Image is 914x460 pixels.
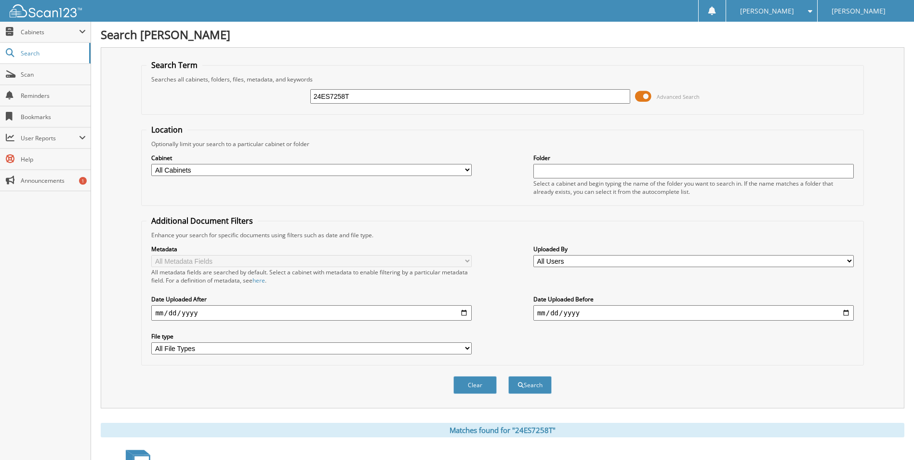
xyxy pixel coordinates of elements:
span: [PERSON_NAME] [740,8,794,14]
span: Search [21,49,84,57]
label: Metadata [151,245,472,253]
span: Reminders [21,92,86,100]
span: Bookmarks [21,113,86,121]
label: Cabinet [151,154,472,162]
span: Advanced Search [657,93,700,100]
legend: Location [146,124,187,135]
div: Select a cabinet and begin typing the name of the folder you want to search in. If the name match... [533,179,854,196]
span: Announcements [21,176,86,185]
input: start [151,305,472,321]
input: end [533,305,854,321]
legend: Additional Document Filters [146,216,258,226]
img: scan123-logo-white.svg [10,4,82,17]
span: [PERSON_NAME] [832,8,886,14]
label: Folder [533,154,854,162]
div: Enhance your search for specific documents using filters such as date and file type. [146,231,858,239]
span: Scan [21,70,86,79]
div: 1 [79,177,87,185]
h1: Search [PERSON_NAME] [101,27,904,42]
div: Searches all cabinets, folders, files, metadata, and keywords [146,75,858,83]
label: Uploaded By [533,245,854,253]
div: Optionally limit your search to a particular cabinet or folder [146,140,858,148]
span: User Reports [21,134,79,142]
label: Date Uploaded Before [533,295,854,303]
div: Matches found for "24ES7258T" [101,423,904,437]
button: Clear [453,376,497,394]
button: Search [508,376,552,394]
span: Cabinets [21,28,79,36]
legend: Search Term [146,60,202,70]
label: Date Uploaded After [151,295,472,303]
label: File type [151,332,472,340]
div: All metadata fields are searched by default. Select a cabinet with metadata to enable filtering b... [151,268,472,284]
a: here [252,276,265,284]
span: Help [21,155,86,163]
